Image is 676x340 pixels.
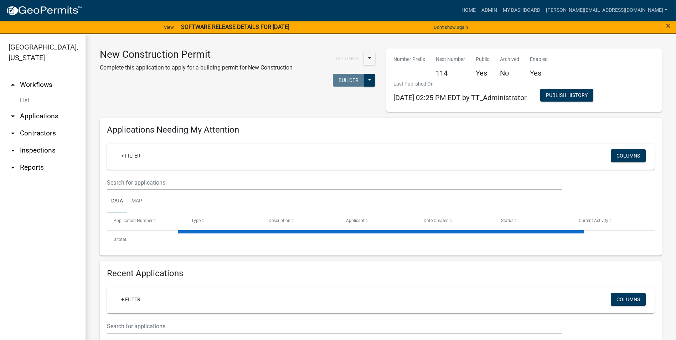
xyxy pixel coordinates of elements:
datatable-header-cell: Applicant [339,212,417,230]
a: Map [127,190,146,213]
h5: Yes [530,69,548,77]
a: Home [459,4,479,17]
span: Type [191,218,201,223]
p: Next Number [436,56,465,63]
a: + Filter [115,149,146,162]
datatable-header-cell: Type [184,212,262,230]
h4: Applications Needing My Attention [107,125,655,135]
button: Settings [330,52,364,65]
span: Status [501,218,514,223]
input: Search for applications [107,319,562,334]
button: Columns [611,293,646,306]
h4: Recent Applications [107,268,655,279]
h5: 114 [436,69,465,77]
p: Archived [500,56,519,63]
a: Data [107,190,127,213]
i: arrow_drop_down [9,129,17,138]
span: [DATE] 02:25 PM EDT by TT_Administrator [393,93,527,102]
button: Columns [611,149,646,162]
datatable-header-cell: Current Activity [572,212,649,230]
button: Publish History [540,89,593,102]
span: Current Activity [579,218,608,223]
i: arrow_drop_down [9,146,17,155]
strong: SOFTWARE RELEASE DETAILS FOR [DATE] [181,24,289,30]
h5: Yes [476,69,489,77]
input: Search for applications [107,175,562,190]
p: Complete this application to apply for a building permit for New Construction [100,63,293,72]
span: Application Number [114,218,153,223]
span: × [666,21,671,31]
datatable-header-cell: Application Number [107,212,184,230]
a: Admin [479,4,500,17]
h5: No [500,69,519,77]
datatable-header-cell: Date Created [417,212,494,230]
h3: New Construction Permit [100,48,293,61]
a: My Dashboard [500,4,543,17]
i: arrow_drop_down [9,112,17,120]
datatable-header-cell: Status [494,212,572,230]
p: Public [476,56,489,63]
i: arrow_drop_up [9,81,17,89]
span: Date Created [424,218,449,223]
span: Applicant [346,218,365,223]
a: [PERSON_NAME][EMAIL_ADDRESS][DOMAIN_NAME] [543,4,670,17]
button: Builder [333,74,364,87]
p: Last Published On [393,80,527,88]
button: Don't show again [431,21,471,33]
a: + Filter [115,293,146,306]
div: 0 total [107,231,655,248]
span: Description [269,218,290,223]
button: Close [666,21,671,30]
p: Number Prefix [393,56,425,63]
i: arrow_drop_down [9,163,17,172]
p: Enabled [530,56,548,63]
wm-modal-confirm: Workflow Publish History [540,93,593,98]
datatable-header-cell: Description [262,212,339,230]
a: View [161,21,177,33]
